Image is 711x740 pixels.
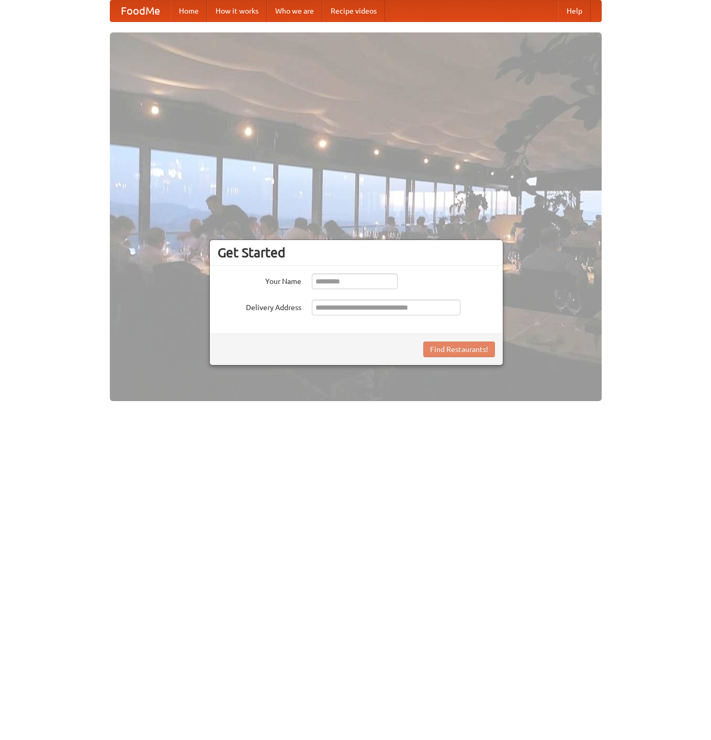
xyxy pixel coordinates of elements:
[322,1,385,21] a: Recipe videos
[218,300,301,313] label: Delivery Address
[207,1,267,21] a: How it works
[218,245,495,260] h3: Get Started
[110,1,171,21] a: FoodMe
[171,1,207,21] a: Home
[267,1,322,21] a: Who we are
[218,274,301,287] label: Your Name
[423,341,495,357] button: Find Restaurants!
[558,1,591,21] a: Help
